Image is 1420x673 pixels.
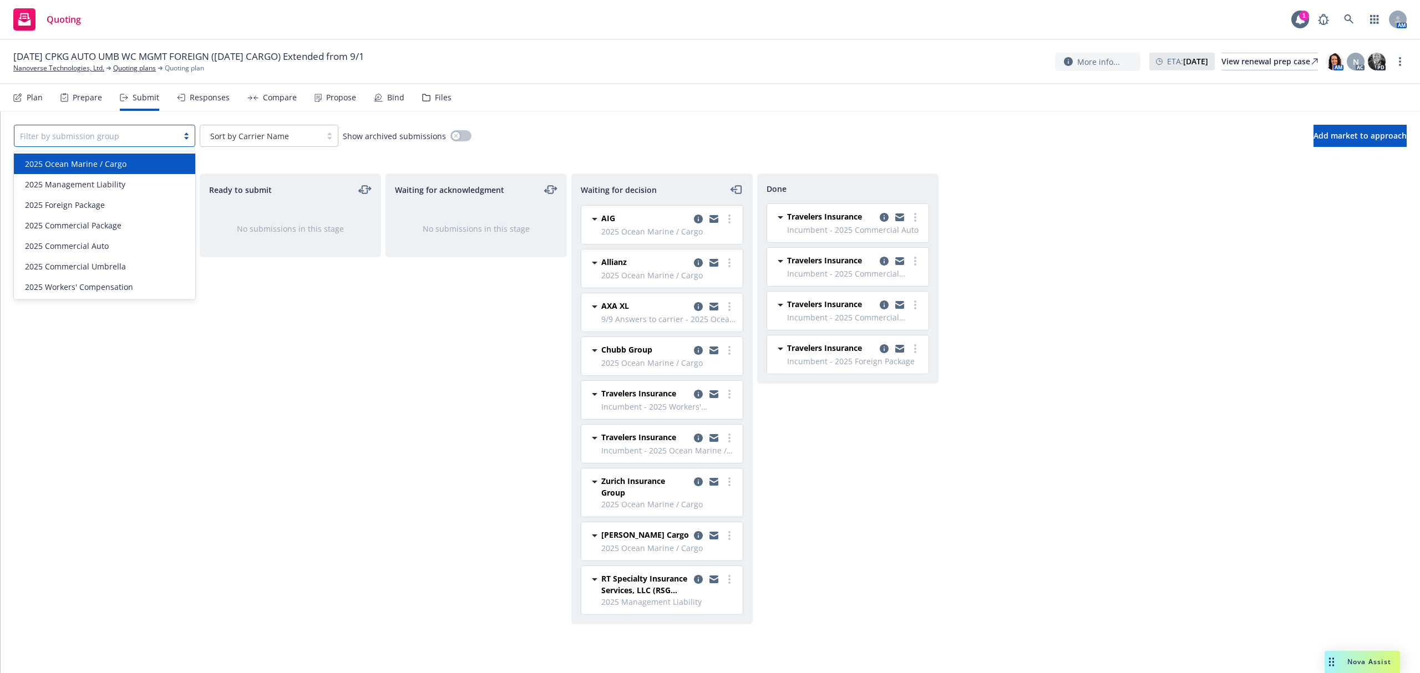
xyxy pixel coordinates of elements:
[893,298,906,312] a: copy logging email
[692,475,705,488] a: copy logging email
[1167,55,1208,67] span: ETA :
[395,184,504,196] span: Waiting for acknowledgment
[707,300,721,313] a: copy logging email
[878,254,891,268] a: copy logging email
[692,431,705,445] a: copy logging email
[601,529,689,541] span: [PERSON_NAME] Cargo
[1338,8,1360,30] a: Search
[601,344,652,355] span: Chubb Group
[1299,11,1309,21] div: 1
[909,342,922,355] a: more
[404,223,549,234] div: No submissions in this stage
[723,256,736,269] a: more
[692,573,705,586] a: copy logging email
[787,268,922,279] span: Incumbent - 2025 Commercial Package
[707,573,721,586] a: copy logging email
[210,130,289,142] span: Sort by Carrier Name
[1393,55,1407,68] a: more
[218,223,363,234] div: No submissions in this stage
[13,50,364,63] span: [DATE] CPKG AUTO UMB WC MGMT FOREIGN ([DATE] CARGO) Extended from 9/1
[692,256,705,269] a: copy logging email
[601,256,627,268] span: Allianz
[692,300,705,313] a: copy logging email
[601,300,629,312] span: AXA XL
[1326,53,1343,70] img: photo
[25,179,125,190] span: 2025 Management Liability
[1312,8,1335,30] a: Report a Bug
[601,596,736,608] span: 2025 Management Liability
[1221,53,1318,70] a: View renewal prep case
[692,212,705,226] a: copy logging email
[1325,651,1338,673] div: Drag to move
[435,93,452,102] div: Files
[909,254,922,268] a: more
[893,342,906,355] a: copy logging email
[190,93,230,102] div: Responses
[47,15,81,24] span: Quoting
[767,183,787,195] span: Done
[601,388,676,399] span: Travelers Insurance
[723,475,736,488] a: more
[13,63,104,73] a: Nanoverse Technologies, Ltd.
[893,254,906,268] a: copy logging email
[692,388,705,401] a: copy logging email
[787,355,922,367] span: Incumbent - 2025 Foreign Package
[1313,130,1407,141] span: Add market to approach
[1183,56,1208,67] strong: [DATE]
[601,431,676,443] span: Travelers Insurance
[893,211,906,224] a: copy logging email
[1353,56,1359,68] span: N
[25,158,126,170] span: 2025 Ocean Marine / Cargo
[787,224,922,236] span: Incumbent - 2025 Commercial Auto
[787,342,862,354] span: Travelers Insurance
[787,298,862,310] span: Travelers Insurance
[723,344,736,357] a: more
[1347,657,1391,666] span: Nova Assist
[1055,53,1140,71] button: More info...
[601,212,615,224] span: AIG
[909,211,922,224] a: more
[343,130,446,142] span: Show archived submissions
[723,529,736,542] a: more
[601,573,689,596] span: RT Specialty Insurance Services, LLC (RSG Specialty, LLC)
[1325,651,1400,673] button: Nova Assist
[707,256,721,269] a: copy logging email
[601,226,736,237] span: 2025 Ocean Marine / Cargo
[723,431,736,445] a: more
[707,388,721,401] a: copy logging email
[263,93,297,102] div: Compare
[787,254,862,266] span: Travelers Insurance
[723,300,736,313] a: more
[9,4,85,35] a: Quoting
[601,313,736,325] span: 9/9 Answers to carrier - 2025 Ocean Marine / Cargo
[707,212,721,226] a: copy logging email
[601,357,736,369] span: 2025 Ocean Marine / Cargo
[601,401,736,412] span: Incumbent - 2025 Workers' Compensation
[878,342,891,355] a: copy logging email
[707,529,721,542] a: copy logging email
[25,261,126,272] span: 2025 Commercial Umbrella
[25,199,105,211] span: 2025 Foreign Package
[723,212,736,226] a: more
[1077,56,1120,68] span: More info...
[601,445,736,456] span: Incumbent - 2025 Ocean Marine / Cargo
[601,269,736,281] span: 2025 Ocean Marine / Cargo
[723,573,736,586] a: more
[326,93,356,102] div: Propose
[73,93,102,102] div: Prepare
[692,344,705,357] a: copy logging email
[387,93,404,102] div: Bind
[601,475,689,498] span: Zurich Insurance Group
[787,211,862,222] span: Travelers Insurance
[601,498,736,510] span: 2025 Ocean Marine / Cargo
[707,431,721,445] a: copy logging email
[723,388,736,401] a: more
[113,63,156,73] a: Quoting plans
[25,281,133,293] span: 2025 Workers' Compensation
[730,183,743,196] a: moveLeft
[25,240,109,252] span: 2025 Commercial Auto
[209,184,272,196] span: Ready to submit
[165,63,204,73] span: Quoting plan
[707,344,721,357] a: copy logging email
